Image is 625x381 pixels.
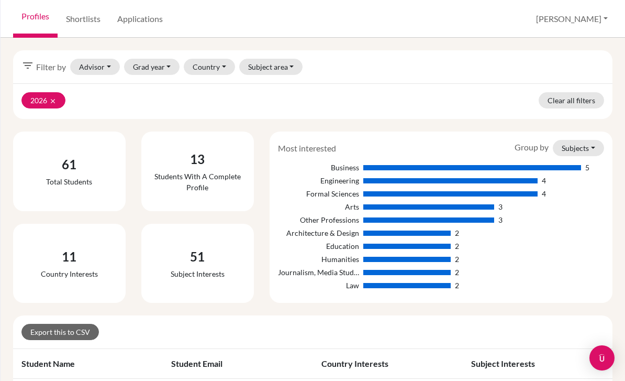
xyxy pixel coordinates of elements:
[36,61,66,73] span: Filter by
[163,349,312,379] th: Student email
[313,349,463,379] th: Country interests
[49,97,57,105] i: clear
[498,201,503,212] div: 3
[455,280,459,291] div: 2
[278,241,360,252] div: Education
[124,59,180,75] button: Grad year
[498,214,503,225] div: 3
[589,345,615,371] div: Open Intercom Messenger
[278,188,360,199] div: Formal Sciences
[239,59,303,75] button: Subject area
[278,227,360,238] div: Architecture & Design
[542,175,546,186] div: 4
[21,92,65,108] button: 2026clear
[455,227,459,238] div: 2
[455,254,459,265] div: 2
[278,267,360,278] div: Journalism, Media Studies & Communication
[171,247,225,266] div: 51
[46,176,92,187] div: Total students
[150,150,245,169] div: 13
[150,171,245,193] div: Students with a complete profile
[46,155,92,174] div: 61
[553,140,604,156] button: Subjects
[278,162,360,173] div: Business
[278,175,360,186] div: Engineering
[531,9,612,29] button: [PERSON_NAME]
[463,349,612,379] th: Subject interests
[278,254,360,265] div: Humanities
[455,267,459,278] div: 2
[542,188,546,199] div: 4
[278,201,360,212] div: Arts
[270,142,344,155] div: Most interested
[70,59,120,75] button: Advisor
[171,268,225,279] div: Subject interests
[41,268,98,279] div: Country interests
[507,140,612,156] div: Group by
[21,59,34,72] i: filter_list
[13,349,163,379] th: Student name
[41,247,98,266] div: 11
[278,280,360,291] div: Law
[184,59,235,75] button: Country
[278,214,360,225] div: Other Professions
[585,162,589,173] div: 5
[539,92,604,108] a: Clear all filters
[21,324,99,340] a: Export this to CSV
[455,241,459,252] div: 2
